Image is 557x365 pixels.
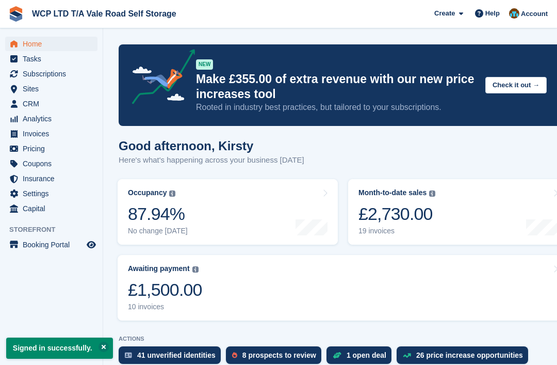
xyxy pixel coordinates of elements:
[403,353,411,358] img: price_increase_opportunities-93ffe204e8149a01c8c9dc8f82e8f89637d9d84a8eef4429ea346261dce0b2c0.svg
[125,352,132,358] img: verify_identity-adf6edd0f0f0b5bbfe63781bf79b02c33cf7c696d77639b501bdc392416b5a36.svg
[23,201,85,216] span: Capital
[232,352,237,358] img: prospect-51fa495bee0391a8d652442698ab0144808aea92771e9ea1ae160a38d050c398.svg
[416,351,523,359] div: 26 price increase opportunities
[5,126,97,141] a: menu
[23,82,85,96] span: Sites
[358,188,427,197] div: Month-to-date sales
[196,72,477,102] p: Make £355.00 of extra revenue with our new price increases tool
[509,8,519,19] img: Kirsty williams
[358,227,435,235] div: 19 invoices
[23,67,85,81] span: Subscriptions
[5,201,97,216] a: menu
[28,5,181,22] a: WCP LTD T/A Vale Road Self Storage
[128,303,202,311] div: 10 invoices
[485,77,547,94] button: Check it out →
[5,37,97,51] a: menu
[521,9,548,19] span: Account
[119,139,304,153] h1: Good afternoon, Kirsty
[23,97,85,111] span: CRM
[429,191,435,197] img: icon-info-grey-7440780725fd019a000dd9b08b2336e03edf1995a4989e88bcd33f0948082b44.svg
[23,237,85,252] span: Booking Portal
[5,67,97,81] a: menu
[128,188,167,197] div: Occupancy
[333,352,341,359] img: deal-1b604bf984904fb50ccaf53a9ad4b4a5d6e5aea283cecdc64d6e3604feb123c2.svg
[5,97,97,111] a: menu
[128,264,190,273] div: Awaiting payment
[5,112,97,126] a: menu
[5,237,97,252] a: menu
[485,8,500,19] span: Help
[118,179,338,245] a: Occupancy 87.94% No change [DATE]
[347,351,386,359] div: 1 open deal
[23,52,85,66] span: Tasks
[5,186,97,201] a: menu
[23,156,85,171] span: Coupons
[119,154,304,166] p: Here's what's happening across your business [DATE]
[196,59,213,70] div: NEW
[6,338,113,359] p: Signed in successfully.
[23,126,85,141] span: Invoices
[5,52,97,66] a: menu
[169,191,175,197] img: icon-info-grey-7440780725fd019a000dd9b08b2336e03edf1995a4989e88bcd33f0948082b44.svg
[128,203,188,225] div: 87.94%
[196,102,477,113] p: Rooted in industry best practices, but tailored to your subscriptions.
[128,279,202,300] div: £1,500.00
[23,141,85,156] span: Pricing
[128,227,188,235] div: No change [DATE]
[23,112,85,126] span: Analytics
[358,203,435,225] div: £2,730.00
[5,156,97,171] a: menu
[85,239,97,251] a: Preview store
[123,49,195,108] img: price-adjustments-announcement-icon-8257ccfd72463d97f412b2fc003d46551f7dbcb40ab6d574587a9cd5c0d94...
[23,171,85,186] span: Insurance
[9,225,103,235] span: Storefront
[242,351,316,359] div: 8 prospects to review
[5,82,97,96] a: menu
[5,171,97,186] a: menu
[434,8,455,19] span: Create
[192,266,199,273] img: icon-info-grey-7440780725fd019a000dd9b08b2336e03edf1995a4989e88bcd33f0948082b44.svg
[137,351,216,359] div: 41 unverified identities
[8,6,24,22] img: stora-icon-8386f47178a22dfd0bd8f6a31ec36ba5ce8667c1dd55bd0f319d3a0aa187defe.svg
[23,186,85,201] span: Settings
[23,37,85,51] span: Home
[5,141,97,156] a: menu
